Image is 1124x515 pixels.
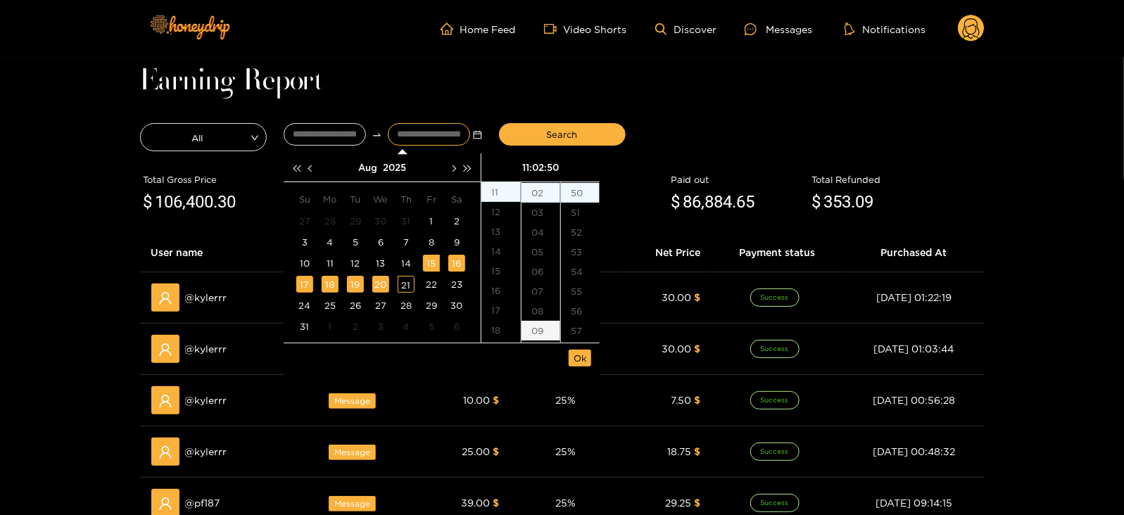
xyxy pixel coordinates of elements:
span: [DATE] 09:14:15 [876,497,952,508]
span: swap-right [372,129,382,140]
td: 2025-08-22 [419,274,444,295]
div: 10 [522,341,560,360]
span: $ [694,395,700,405]
div: 17 [481,300,521,320]
th: Tu [343,188,368,210]
div: 4 [398,318,415,335]
div: 16 [448,255,465,272]
div: 54 [561,262,600,281]
div: 18 [481,320,521,340]
td: 2025-09-01 [317,316,343,337]
div: 23 [448,276,465,293]
div: 5 [423,318,440,335]
span: [DATE] 01:22:19 [876,292,952,303]
div: 24 [296,297,313,314]
span: .65 [733,192,755,212]
div: 14 [481,241,521,261]
span: $ [493,446,499,457]
th: Purchased At [844,234,985,272]
div: 21 [398,276,415,293]
a: Discover [655,23,716,35]
span: Ok [574,351,586,365]
div: 58 [561,341,600,360]
div: 15 [481,261,521,281]
a: Home Feed [441,23,516,35]
span: Message [329,496,376,511]
span: $ [694,292,700,303]
div: 57 [561,321,600,341]
span: $ [812,189,821,216]
div: 55 [561,281,600,301]
td: 2025-08-24 [292,295,317,316]
span: 39.00 [461,497,490,508]
span: $ [694,497,700,508]
span: Success [750,340,800,358]
div: Paid out [671,172,805,186]
span: $ [671,189,681,216]
td: 2025-08-17 [292,274,317,295]
button: Ok [569,350,591,367]
span: @ kylerrr [185,341,227,357]
span: $ [144,189,153,216]
div: 05 [522,242,560,262]
span: user [158,394,172,408]
span: .09 [852,192,874,212]
th: Th [393,188,419,210]
th: Sa [444,188,469,210]
button: 2025 [383,153,406,182]
div: 53 [561,242,600,262]
div: 3 [372,318,389,335]
div: 22 [423,276,440,293]
div: 50 [561,183,600,203]
div: 13 [481,222,521,241]
span: @ kylerrr [185,444,227,459]
td: 2025-08-26 [343,295,368,316]
td: 2025-08-25 [317,295,343,316]
div: 30 [448,297,465,314]
div: 16 [481,281,521,300]
div: Total Refunded [812,172,981,186]
span: video-camera [544,23,564,35]
span: @ pf187 [185,495,220,511]
button: Search [499,123,626,146]
div: 09 [522,321,560,341]
span: home [441,23,460,35]
span: 25 % [555,497,576,508]
span: $ [493,497,499,508]
div: 51 [561,203,600,222]
td: 2025-08-15 [419,253,444,274]
td: 2025-09-02 [343,316,368,337]
div: 28 [398,297,415,314]
span: 7.50 [671,395,691,405]
td: 2025-08-29 [419,295,444,316]
td: 2025-09-06 [444,316,469,337]
th: Payment status [712,234,844,272]
span: 30.00 [662,343,691,354]
span: 86,884 [683,192,733,212]
div: Messages [745,21,812,37]
div: 08 [522,301,560,321]
span: 29.25 [665,497,691,508]
th: Net Price [621,234,712,272]
div: 31 [296,318,313,335]
div: 17 [296,276,313,293]
span: user [158,291,172,305]
td: 2025-08-27 [368,295,393,316]
th: Fr [419,188,444,210]
div: 15 [423,255,440,272]
span: 106,400 [156,192,214,212]
td: 2025-08-20 [368,274,393,295]
div: 11 [481,182,521,202]
span: [DATE] 01:03:44 [874,343,954,354]
div: 06 [522,262,560,281]
span: 18.75 [667,446,691,457]
div: Total Gross Price [144,172,312,186]
th: Su [292,188,317,210]
td: 2025-09-03 [368,316,393,337]
th: User name [140,234,305,272]
span: user [158,343,172,357]
div: 2 [347,318,364,335]
span: $ [694,343,700,354]
span: Message [329,393,376,409]
span: user [158,497,172,511]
